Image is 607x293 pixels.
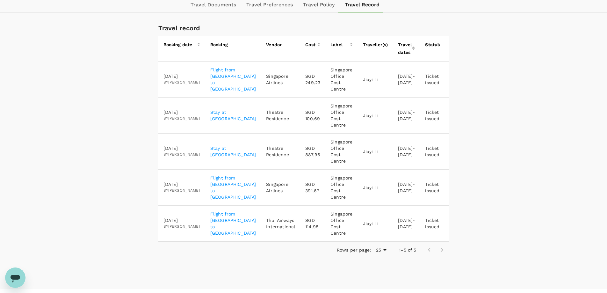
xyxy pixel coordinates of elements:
[425,73,440,86] p: Ticket issued
[163,223,200,230] span: by [PERSON_NAME]
[305,217,320,230] p: SGD 114.98
[210,211,256,236] a: Flight from [GEOGRAPHIC_DATA] to [GEOGRAPHIC_DATA]
[398,79,415,86] p: [DATE]
[163,187,200,194] span: by [PERSON_NAME]
[330,41,350,48] div: Label
[266,181,295,194] p: Singapore Airlines
[266,145,295,158] p: Theatre Residence
[330,175,352,200] p: Singapore Office Cost Centre
[398,73,415,79] p: [DATE] -
[398,109,415,115] p: [DATE] -
[398,181,415,187] p: [DATE] -
[205,36,261,62] th: Booking
[398,223,415,230] p: [DATE]
[398,151,415,158] p: [DATE]
[330,211,352,236] p: Singapore Office Cost Centre
[363,76,388,83] p: Jiayi Li
[163,181,200,187] p: [DATE]
[305,73,320,86] p: SGD 249.23
[398,115,415,122] p: [DATE]
[210,175,256,200] a: Flight from [GEOGRAPHIC_DATA] to [GEOGRAPHIC_DATA]
[163,79,200,86] span: by [PERSON_NAME]
[266,109,295,122] p: Theatre Residence
[305,145,320,158] p: SGD 887.96
[363,220,388,227] p: Jiayi Li
[425,109,440,122] p: Ticket issued
[363,184,388,191] p: Jiayi Li
[330,103,352,128] p: Singapore Office Cost Centre
[398,217,415,223] p: [DATE] -
[363,112,388,119] p: Jiayi Li
[163,109,200,115] p: [DATE]
[305,181,320,194] p: SGD 391.67
[398,145,415,151] p: [DATE] -
[330,67,352,92] p: Singapore Office Cost Centre
[266,217,295,230] p: Thai Airways International
[425,145,440,158] p: Ticket issued
[163,151,200,158] span: by [PERSON_NAME]
[330,139,352,164] p: Singapore Office Cost Centre
[363,148,388,155] p: Jiayi Li
[399,247,416,253] p: 1–5 of 5
[425,41,437,48] div: Status
[337,247,371,253] p: Rows per page:
[158,23,200,33] h6: Travel record
[163,41,197,48] div: Booking date
[425,217,440,230] p: Ticket issued
[398,187,415,194] p: [DATE]
[373,245,389,255] div: 25
[210,67,256,92] a: Flight from [GEOGRAPHIC_DATA] to [GEOGRAPHIC_DATA]
[261,36,300,62] th: Vendor
[305,41,317,48] div: Cost
[398,41,412,56] div: Travel dates
[5,267,25,288] iframe: Button to launch messaging window, conversation in progress
[266,73,295,86] p: Singapore Airlines
[163,217,200,223] p: [DATE]
[163,115,200,122] span: by [PERSON_NAME]
[358,36,393,62] th: Traveller(s)
[163,145,200,151] p: [DATE]
[210,109,256,122] a: Stay at [GEOGRAPHIC_DATA]
[305,109,320,122] p: SGD 100.69
[425,181,440,194] p: Ticket issued
[163,73,200,79] p: [DATE]
[210,145,256,158] a: Stay at [GEOGRAPHIC_DATA]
